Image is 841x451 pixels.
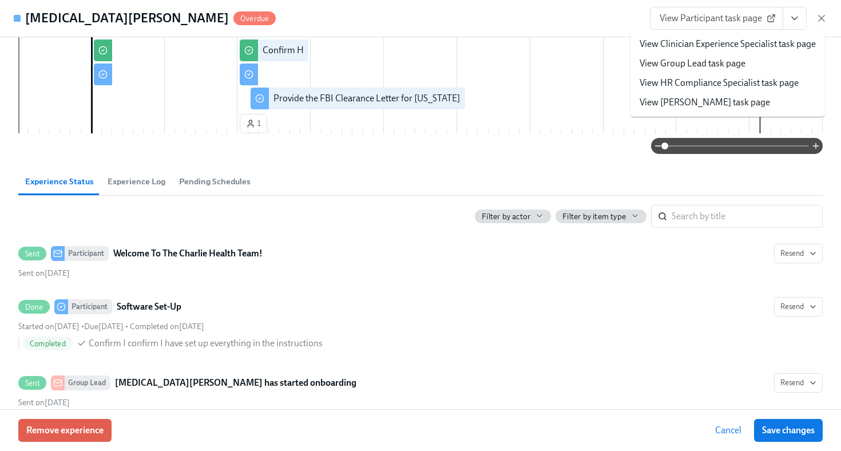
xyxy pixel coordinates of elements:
div: Provide the FBI Clearance Letter for [US_STATE] [273,92,460,105]
span: Overdue [233,14,276,23]
div: Group Lead [65,375,110,390]
strong: Software Set-Up [117,300,181,314]
span: Sent [18,250,46,258]
span: 1 [246,118,261,129]
button: Save changes [754,419,823,442]
button: Remove experience [18,419,112,442]
span: Sent [18,379,46,387]
span: Friday, September 5th 2025, 10:11 am [18,322,80,331]
span: Resend [780,248,816,259]
span: Friday, September 5th 2025, 10:11 am [18,398,70,408]
a: View Group Lead task page [640,57,745,70]
span: Filter by actor [482,211,530,222]
button: View task page [783,7,807,30]
span: Saturday, September 6th 2025, 11:38 am [130,322,204,331]
div: Participant [65,246,109,261]
strong: [MEDICAL_DATA][PERSON_NAME] has started onboarding [115,376,356,390]
strong: Welcome To The Charlie Health Team! [113,247,263,260]
span: Filter by item type [562,211,626,222]
span: Completed [23,339,73,348]
span: Friday, September 5th 2025, 10:11 am [18,268,70,278]
span: Done [18,303,50,311]
button: 1 [240,114,267,133]
span: Cancel [715,425,741,436]
a: View Participant task page [650,7,783,30]
button: SentParticipantWelcome To The Charlie Health Team!Sent on[DATE] [774,244,823,263]
input: Search by title [672,205,823,228]
span: Save changes [762,425,815,436]
a: View [PERSON_NAME] task page [640,96,770,109]
span: Experience Log [108,175,165,188]
span: Experience Status [25,175,94,188]
span: Remove experience [26,425,104,436]
span: View Participant task page [660,13,773,24]
div: • • [18,321,204,332]
h4: [MEDICAL_DATA][PERSON_NAME] [25,10,229,27]
button: DoneParticipantSoftware Set-UpStarted on[DATE] •Due[DATE] • Completed on[DATE]CompletedConfirm I ... [774,297,823,317]
span: Confirm I confirm I have set up everything in the instructions [89,337,323,350]
span: Tuesday, September 9th 2025, 9:00 am [84,322,124,331]
button: Filter by item type [556,209,646,223]
span: Pending Schedules [179,175,251,188]
a: View HR Compliance Specialist task page [640,77,799,89]
span: Resend [780,301,816,312]
button: Filter by actor [475,209,551,223]
button: SentGroup Lead[MEDICAL_DATA][PERSON_NAME] has started onboardingSent on[DATE] [774,373,823,393]
span: Resend [780,377,816,389]
div: Confirm HRC Compliance [263,44,364,57]
button: Cancel [707,419,749,442]
a: View Clinician Experience Specialist task page [640,38,816,50]
div: Participant [68,299,112,314]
